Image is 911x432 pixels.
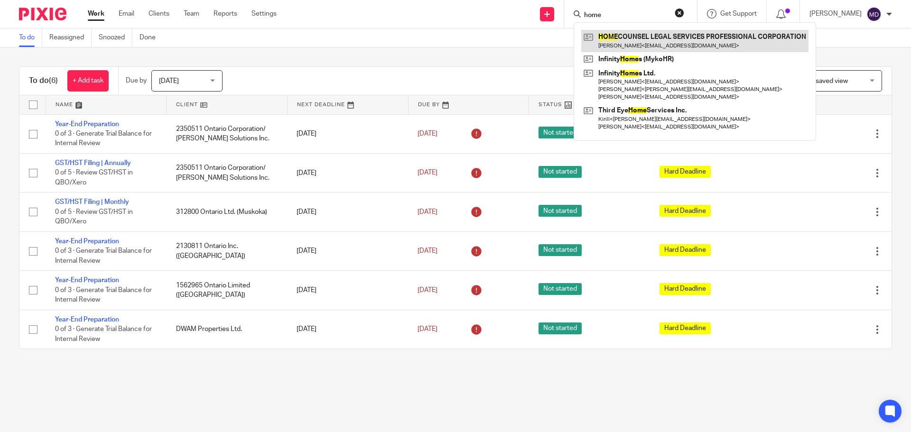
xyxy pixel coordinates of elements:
span: Hard Deadline [660,166,711,178]
td: 2350511 Ontario Corporation/ [PERSON_NAME] Solutions Inc. [167,114,288,153]
td: [DATE] [287,193,408,231]
a: Team [184,9,199,18]
span: Not started [539,322,582,334]
span: 0 of 5 · Review GST/HST in QBO/Xero [55,170,133,186]
a: Work [88,9,104,18]
input: Search [583,11,669,20]
span: Get Support [720,10,757,17]
img: Pixie [19,8,66,20]
a: GST/HST Filing | Monthly [55,199,129,205]
span: 0 of 3 · Generate Trial Balance for Internal Review [55,248,152,264]
td: [DATE] [287,231,408,270]
a: Reassigned [49,28,92,47]
span: [DATE] [418,209,437,215]
span: Hard Deadline [660,322,711,334]
span: Not started [539,244,582,256]
span: 0 of 3 · Generate Trial Balance for Internal Review [55,326,152,342]
a: Reports [214,9,237,18]
a: Year-End Preparation [55,121,119,128]
span: [DATE] [418,170,437,176]
span: Hard Deadline [660,205,711,217]
span: Hard Deadline [660,244,711,256]
span: Not started [539,166,582,178]
a: Done [139,28,163,47]
p: [PERSON_NAME] [809,9,862,18]
span: Not started [539,127,582,138]
a: Snoozed [99,28,132,47]
p: Due by [126,76,147,85]
span: 0 of 5 · Review GST/HST in QBO/Xero [55,209,133,225]
img: svg%3E [866,7,882,22]
a: + Add task [67,70,109,92]
a: Email [119,9,134,18]
td: [DATE] [287,310,408,349]
span: [DATE] [418,326,437,332]
span: [DATE] [418,130,437,137]
a: GST/HST Filing | Annually [55,160,131,166]
span: Hard Deadline [660,283,711,295]
td: 2350511 Ontario Corporation/ [PERSON_NAME] Solutions Inc. [167,153,288,192]
span: [DATE] [159,78,179,84]
span: 0 of 3 · Generate Trial Balance for Internal Review [55,287,152,303]
td: [DATE] [287,153,408,192]
a: Year-End Preparation [55,277,119,284]
a: Settings [251,9,277,18]
td: [DATE] [287,271,408,310]
span: Not started [539,205,582,217]
span: (6) [49,77,58,84]
td: [DATE] [287,114,408,153]
a: Year-End Preparation [55,316,119,323]
td: DWAM Properties Ltd. [167,310,288,349]
button: Clear [675,8,684,18]
a: Clients [149,9,169,18]
a: To do [19,28,42,47]
span: 0 of 3 · Generate Trial Balance for Internal Review [55,130,152,147]
span: [DATE] [418,287,437,294]
a: Year-End Preparation [55,238,119,245]
td: 2130811 Ontario Inc. ([GEOGRAPHIC_DATA]) [167,231,288,270]
span: Select saved view [795,78,848,84]
span: Not started [539,283,582,295]
td: 1562965 Ontario Limited ([GEOGRAPHIC_DATA]) [167,271,288,310]
td: 312800 Ontario Ltd. (Muskoka) [167,193,288,231]
h1: To do [29,76,58,86]
span: [DATE] [418,248,437,254]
